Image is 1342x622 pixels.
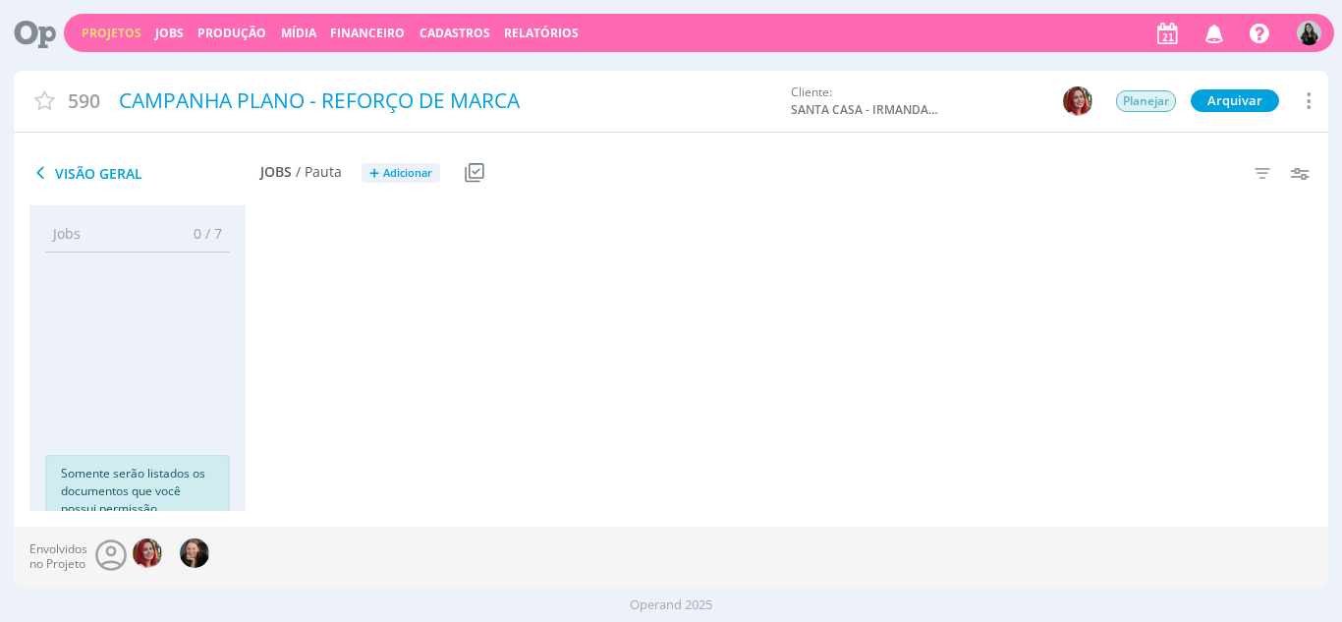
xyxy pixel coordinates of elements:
[1191,89,1279,112] button: Arquivar
[1115,89,1177,113] button: Planejar
[260,164,292,181] span: Jobs
[197,25,266,41] a: Produção
[1116,90,1176,112] span: Planejar
[383,167,432,180] span: Adicionar
[29,161,260,185] span: Visão Geral
[498,26,585,41] button: Relatórios
[1297,21,1321,45] img: V
[29,542,87,571] span: Envolvidos no Projeto
[53,223,81,244] span: Jobs
[791,84,1100,119] div: Cliente:
[419,25,490,41] span: Cadastros
[149,26,190,41] button: Jobs
[82,25,141,41] a: Projetos
[1062,85,1093,117] button: G
[1063,86,1092,116] img: G
[369,163,379,184] span: +
[275,26,322,41] button: Mídia
[324,26,411,41] button: Financeiro
[61,465,214,518] p: Somente serão listados os documentos que você possui permissão
[791,101,938,119] span: SANTA CASA - IRMANDADE DA SANTA CASA DE MISERICÓRDIA DE [GEOGRAPHIC_DATA]
[414,26,496,41] button: Cadastros
[112,79,780,124] div: CAMPANHA PLANO - REFORÇO DE MARCA
[281,25,316,41] a: Mídia
[155,25,184,41] a: Jobs
[192,26,272,41] button: Produção
[68,86,100,115] span: 590
[504,25,579,41] a: Relatórios
[133,538,162,568] img: G
[330,25,405,41] a: Financeiro
[76,26,147,41] button: Projetos
[296,164,342,181] span: / Pauta
[179,223,222,244] span: 0 / 7
[1296,16,1322,50] button: V
[180,538,209,568] img: H
[362,163,440,184] button: +Adicionar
